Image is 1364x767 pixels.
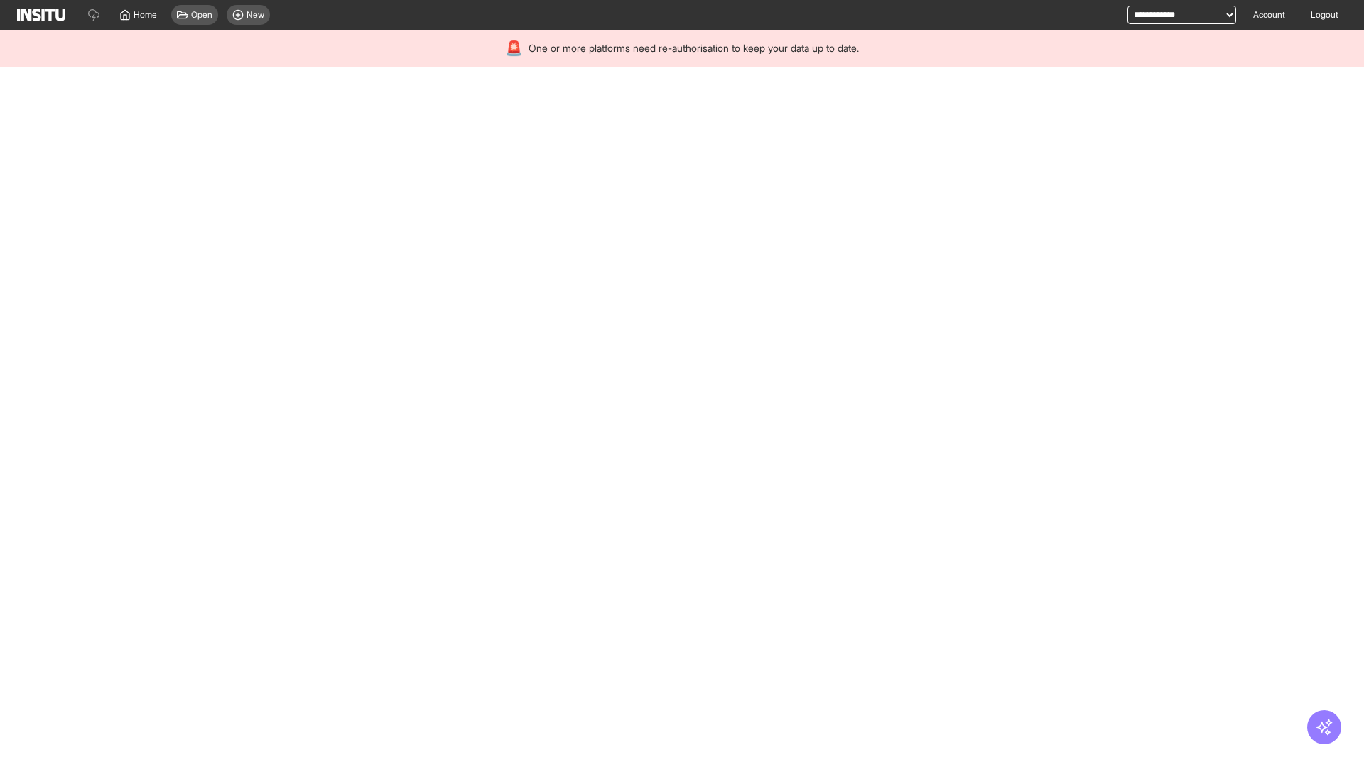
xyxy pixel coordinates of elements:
[247,9,264,21] span: New
[134,9,157,21] span: Home
[191,9,212,21] span: Open
[505,38,523,58] div: 🚨
[17,9,65,21] img: Logo
[529,41,859,55] span: One or more platforms need re-authorisation to keep your data up to date.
